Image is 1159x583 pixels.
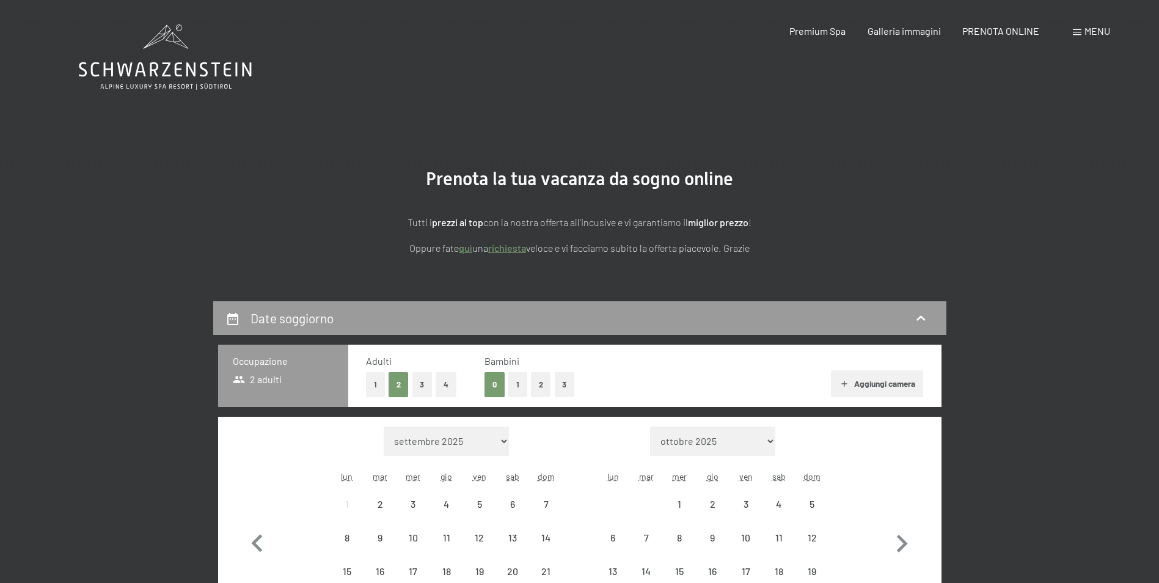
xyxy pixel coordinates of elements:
div: arrivo/check-in non effettuabile [762,488,795,521]
div: arrivo/check-in non effettuabile [729,521,762,554]
button: 3 [412,372,433,397]
div: 5 [464,499,495,530]
a: PRENOTA ONLINE [962,25,1039,37]
a: richiesta [488,242,526,254]
abbr: sabato [506,471,519,482]
abbr: venerdì [473,471,486,482]
button: 2 [389,372,409,397]
div: 12 [797,533,827,563]
div: arrivo/check-in non effettuabile [696,488,729,521]
div: Thu Oct 02 2025 [696,488,729,521]
div: Sat Oct 11 2025 [762,521,795,554]
div: 7 [631,533,662,563]
div: Sat Sep 13 2025 [496,521,529,554]
div: arrivo/check-in non effettuabile [596,521,629,554]
div: Wed Oct 08 2025 [663,521,696,554]
div: arrivo/check-in non effettuabile [496,521,529,554]
div: 13 [497,533,528,563]
div: 10 [730,533,761,563]
abbr: lunedì [607,471,619,482]
h2: Date soggiorno [250,310,334,326]
div: arrivo/check-in non effettuabile [762,521,795,554]
abbr: venerdì [739,471,753,482]
div: Wed Sep 03 2025 [397,488,430,521]
div: arrivo/check-in non effettuabile [430,488,463,521]
div: 4 [764,499,794,530]
div: Thu Sep 11 2025 [430,521,463,554]
span: Adulti [366,355,392,367]
button: Aggiungi camera [831,370,923,397]
a: quì [459,242,472,254]
div: Fri Sep 12 2025 [463,521,496,554]
div: Tue Sep 09 2025 [364,521,397,554]
div: 4 [431,499,462,530]
div: 6 [598,533,628,563]
abbr: domenica [538,471,555,482]
div: 1 [664,499,695,530]
div: 11 [431,533,462,563]
div: Wed Oct 01 2025 [663,488,696,521]
div: 10 [398,533,428,563]
span: Bambini [484,355,519,367]
abbr: mercoledì [672,471,687,482]
div: arrivo/check-in non effettuabile [529,488,562,521]
abbr: sabato [772,471,786,482]
div: arrivo/check-in non effettuabile [397,488,430,521]
div: Mon Sep 01 2025 [331,488,364,521]
div: Sat Sep 06 2025 [496,488,529,521]
div: Wed Sep 10 2025 [397,521,430,554]
div: 9 [365,533,395,563]
a: Galleria immagini [868,25,941,37]
div: 8 [664,533,695,563]
div: arrivo/check-in non effettuabile [397,521,430,554]
div: Fri Oct 03 2025 [729,488,762,521]
div: 5 [797,499,827,530]
div: arrivo/check-in non effettuabile [364,488,397,521]
abbr: giovedì [707,471,718,482]
div: 6 [497,499,528,530]
abbr: lunedì [341,471,353,482]
div: 7 [530,499,561,530]
div: Fri Oct 10 2025 [729,521,762,554]
div: 3 [730,499,761,530]
div: arrivo/check-in non effettuabile [463,488,496,521]
div: arrivo/check-in non effettuabile [331,521,364,554]
abbr: martedì [639,471,654,482]
div: arrivo/check-in non effettuabile [529,521,562,554]
div: arrivo/check-in non effettuabile [630,521,663,554]
div: arrivo/check-in non effettuabile [364,521,397,554]
div: 3 [398,499,428,530]
button: 2 [531,372,551,397]
button: 1 [508,372,527,397]
div: Sun Oct 05 2025 [795,488,828,521]
div: 14 [530,533,561,563]
div: Sun Sep 07 2025 [529,488,562,521]
span: Menu [1084,25,1110,37]
div: Thu Oct 09 2025 [696,521,729,554]
div: arrivo/check-in non effettuabile [496,488,529,521]
abbr: martedì [373,471,387,482]
div: arrivo/check-in non effettuabile [331,488,364,521]
button: 1 [366,372,385,397]
strong: prezzi al top [432,216,483,228]
div: arrivo/check-in non effettuabile [696,521,729,554]
div: arrivo/check-in non effettuabile [795,521,828,554]
div: Tue Oct 07 2025 [630,521,663,554]
abbr: domenica [803,471,821,482]
div: Mon Sep 08 2025 [331,521,364,554]
h3: Occupazione [233,354,334,368]
p: Oppure fate una veloce e vi facciamo subito la offerta piacevole. Grazie [274,240,885,256]
button: 0 [484,372,505,397]
abbr: giovedì [441,471,452,482]
div: 8 [332,533,362,563]
div: 9 [697,533,728,563]
span: Premium Spa [789,25,846,37]
button: 4 [436,372,456,397]
span: Prenota la tua vacanza da sogno online [426,168,733,189]
p: Tutti i con la nostra offerta all'incusive e vi garantiamo il ! [274,215,885,230]
div: Mon Oct 06 2025 [596,521,629,554]
div: arrivo/check-in non effettuabile [729,488,762,521]
div: Sat Oct 04 2025 [762,488,795,521]
div: arrivo/check-in non effettuabile [663,488,696,521]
